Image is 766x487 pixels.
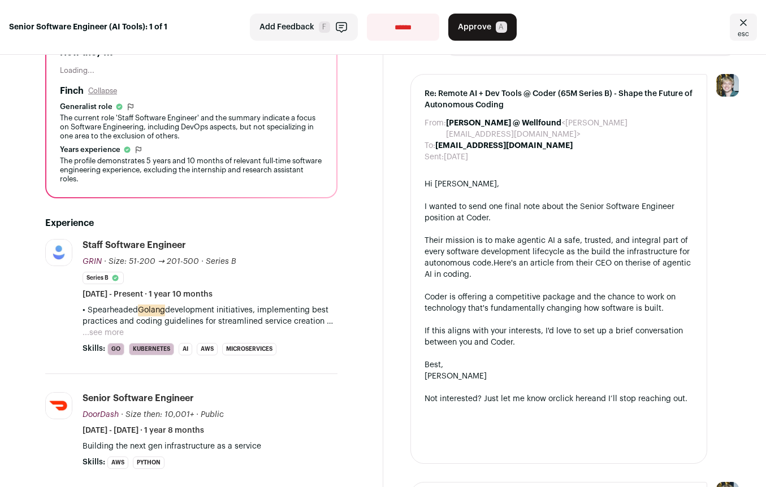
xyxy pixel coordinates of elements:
[83,258,102,266] span: GRIN
[60,102,112,111] span: Generalist role
[60,145,120,154] span: Years experience
[496,21,507,33] span: A
[446,118,694,140] dd: <[PERSON_NAME][EMAIL_ADDRESS][DOMAIN_NAME]>
[83,289,213,300] span: [DATE] - Present · 1 year 10 months
[259,21,314,33] span: Add Feedback
[425,179,694,190] div: Hi [PERSON_NAME],
[425,235,694,280] div: Their mission is to make agentic AI a safe, trusted, and integral part of every software developm...
[60,84,84,98] h2: Finch
[425,325,694,348] div: If this aligns with your interests, I'd love to set up a brief conversation between you and Coder.
[738,29,749,38] span: esc
[107,456,128,469] li: AWS
[138,304,165,316] mark: Golang
[83,305,337,327] p: • Spearheaded development initiatives, implementing best practices and coding guidelines for stre...
[319,21,330,33] span: F
[425,151,444,163] dt: Sent:
[60,66,323,75] div: Loading...
[494,259,637,267] span: Here's an article from their CEO on the
[446,119,561,127] b: [PERSON_NAME] @ Wellfound
[60,114,323,141] div: The current role 'Staff Software Engineer' and the summary indicate a focus on Software Engineeri...
[83,272,124,284] li: Series B
[222,343,276,355] li: Microservices
[469,271,471,279] span: .
[435,142,573,150] b: [EMAIL_ADDRESS][DOMAIN_NAME]
[201,411,224,419] span: Public
[83,441,337,452] p: Building the next gen infrastructure as a service
[425,140,435,151] dt: To:
[425,88,694,111] span: Re: Remote AI + Dev Tools @ Coder (65M Series B) - Shape the Future of Autonomous Coding
[133,456,165,469] li: Python
[425,393,694,405] div: Not interested? Just let me know or and I’ll stop reaching out.
[9,21,167,33] strong: Senior Software Engineer (AI Tools): 1 of 1
[556,395,592,403] a: click here
[121,411,194,419] span: · Size then: 10,001+
[60,156,323,184] div: The profile demonstrates 5 years and 10 months of relevant full-time software engineering experie...
[250,14,358,41] button: Add Feedback F
[129,343,174,355] li: Kubernetes
[45,216,337,230] h2: Experience
[730,14,757,41] a: Close
[425,201,694,224] div: I wanted to send one final note about the Senior Software Engineer position at Coder.
[46,240,72,266] img: df4bcd9ce8df1718ef5a8d43f68f9263c1de6f11e5eb0fa3342bf5f5215cbf2e.jpg
[83,425,204,436] span: [DATE] - [DATE] · 1 year 8 months
[425,359,694,371] div: Best,
[83,343,105,354] span: Skills:
[197,343,218,355] li: AWS
[107,343,124,355] li: Go
[83,239,186,251] div: Staff Software Engineer
[716,74,739,97] img: 6494470-medium_jpg
[83,327,124,338] button: ...see more
[444,151,468,163] dd: [DATE]
[425,371,694,382] div: [PERSON_NAME]
[206,258,236,266] span: Series B
[83,456,105,468] span: Skills:
[196,409,198,420] span: ·
[179,343,192,355] li: AI
[46,393,72,419] img: fc24801c44fb5e30c1cefb02b2de4e005abff2e91624e73b9db046a12221a0e4.jpg
[201,256,204,267] span: ·
[458,21,491,33] span: Approve
[88,86,117,95] button: Collapse
[83,392,194,405] div: Senior Software Engineer
[425,292,694,314] div: Coder is offering a competitive package and the chance to work on technology that's fundamentally...
[425,118,446,140] dt: From:
[104,258,199,266] span: · Size: 51-200 → 201-500
[448,14,517,41] button: Approve A
[83,411,119,419] span: DoorDash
